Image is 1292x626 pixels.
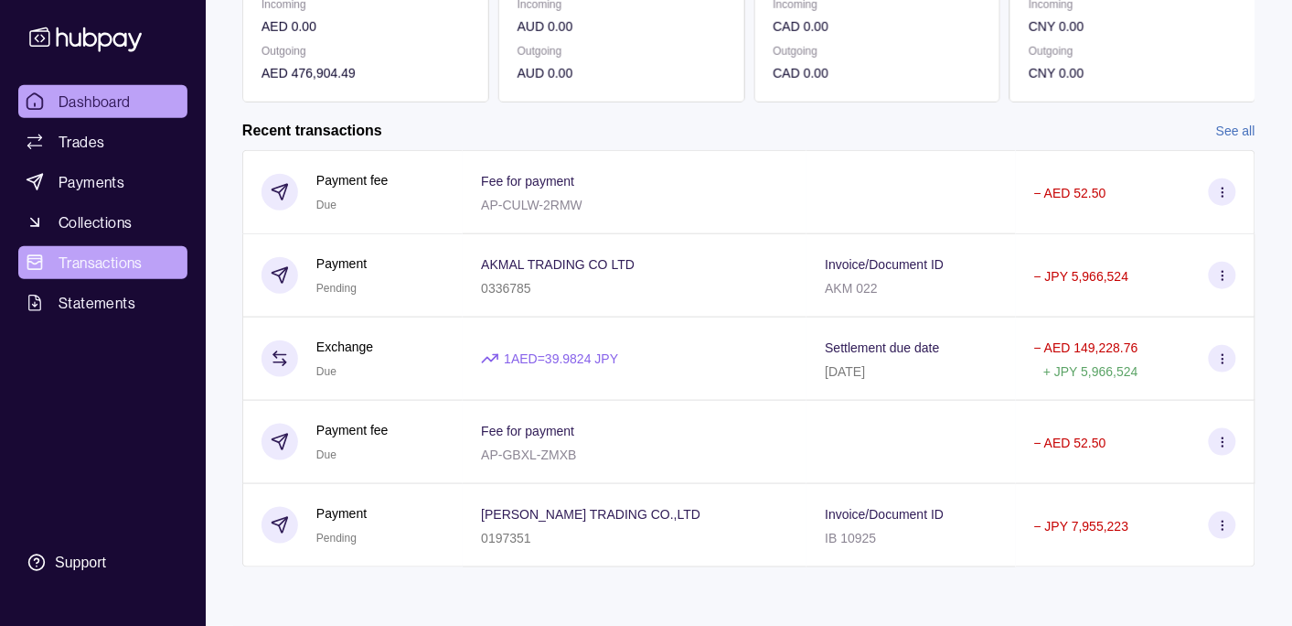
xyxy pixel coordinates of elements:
[316,448,336,461] span: Due
[18,85,187,118] a: Dashboard
[59,292,135,314] span: Statements
[316,337,373,357] p: Exchange
[55,553,106,573] div: Support
[18,166,187,199] a: Payments
[59,211,132,233] span: Collections
[262,41,470,61] p: Outgoing
[1034,269,1129,284] p: − JPY 5,966,524
[316,420,389,440] p: Payment fee
[242,121,382,141] h2: Recent transactions
[1034,436,1106,450] p: − AED 52.50
[1034,340,1138,355] p: − AED 149,228.76
[481,424,574,438] p: Fee for payment
[1029,63,1237,83] p: CNY 0.00
[59,252,143,274] span: Transactions
[1029,41,1237,61] p: Outgoing
[316,254,367,274] p: Payment
[316,199,336,211] span: Due
[481,531,531,545] p: 0197351
[1043,364,1138,379] p: + JPY 5,966,524
[18,544,187,582] a: Support
[774,41,982,61] p: Outgoing
[1034,186,1106,200] p: − AED 52.50
[481,174,574,189] p: Fee for payment
[18,125,187,158] a: Trades
[59,91,131,113] span: Dashboard
[825,257,944,272] p: Invoice/Document ID
[316,365,336,378] span: Due
[504,349,618,369] p: 1 AED = 39.9824 JPY
[18,206,187,239] a: Collections
[825,281,878,296] p: AKM 022
[1034,519,1129,534] p: − JPY 7,955,223
[481,507,700,522] p: [PERSON_NAME] TRADING CO.,LTD
[18,286,187,319] a: Statements
[262,63,470,83] p: AED 476,904.49
[1029,16,1237,37] p: CNY 0.00
[481,198,582,212] p: AP-CULW-2RMW
[1216,121,1255,141] a: See all
[825,364,865,379] p: [DATE]
[518,16,726,37] p: AUD 0.00
[518,41,726,61] p: Outgoing
[262,16,470,37] p: AED 0.00
[18,246,187,279] a: Transactions
[518,63,726,83] p: AUD 0.00
[481,281,531,296] p: 0336785
[774,63,982,83] p: CAD 0.00
[59,171,124,193] span: Payments
[316,282,357,295] span: Pending
[481,257,635,272] p: AKMAL TRADING CO LTD
[481,448,576,462] p: AP-GBXL-ZMXB
[316,170,389,190] p: Payment fee
[774,16,982,37] p: CAD 0.00
[825,340,939,355] p: Settlement due date
[59,131,104,153] span: Trades
[825,531,876,545] p: IB 10925
[316,532,357,545] span: Pending
[316,503,367,523] p: Payment
[825,507,944,522] p: Invoice/Document ID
